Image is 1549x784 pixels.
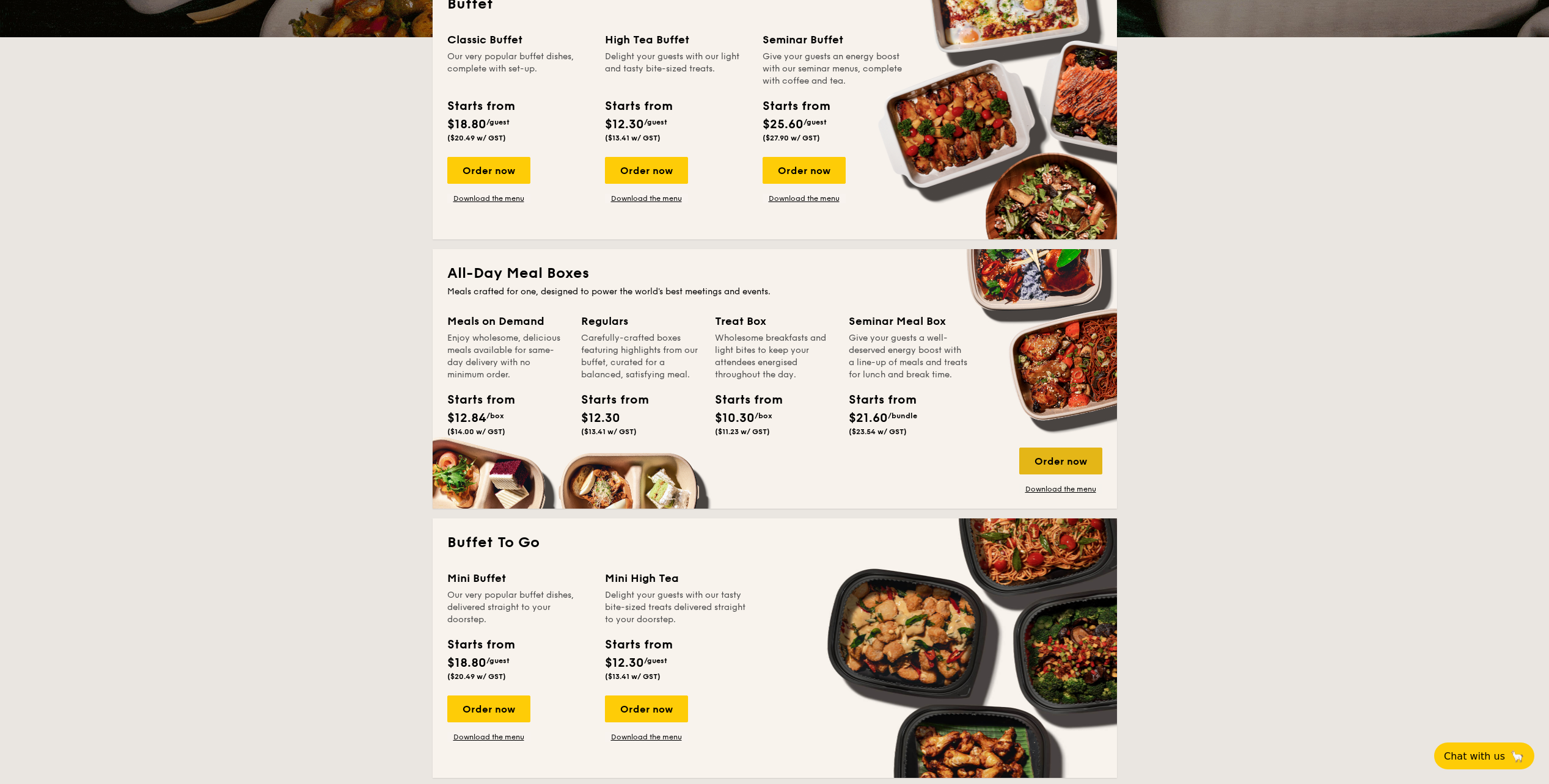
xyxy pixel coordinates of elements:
[849,332,968,381] div: Give your guests a well-deserved energy boost with a line-up of meals and treats for lunch and br...
[849,313,968,330] div: Seminar Meal Box
[486,656,510,665] span: /guest
[1019,484,1102,494] a: Download the menu
[849,391,904,409] div: Starts from
[447,570,590,587] div: Mini Buffet
[1434,742,1534,769] button: Chat with us🦙
[447,589,590,626] div: Our very popular buffet dishes, delivered straight to your doorstep.
[644,118,667,126] span: /guest
[605,570,748,587] div: Mini High Tea
[804,118,827,126] span: /guest
[447,134,506,142] span: ($20.49 w/ GST)
[605,194,688,203] a: Download the menu
[447,332,566,381] div: Enjoy wholesome, delicious meals available for same-day delivery with no minimum order.
[447,31,590,48] div: Classic Buffet
[763,194,846,203] a: Download the menu
[447,411,486,426] span: $12.84
[605,157,688,184] div: Order now
[581,427,637,436] span: ($13.41 w/ GST)
[447,286,1102,298] div: Meals crafted for one, designed to power the world's best meetings and events.
[763,117,804,132] span: $25.60
[715,427,770,436] span: ($11.23 w/ GST)
[849,411,888,426] span: $21.60
[447,97,514,115] div: Starts from
[447,533,1102,553] h2: Buffet To Go
[605,672,661,681] span: ($13.41 w/ GST)
[605,656,644,670] span: $12.30
[447,51,590,87] div: Our very popular buffet dishes, complete with set-up.
[447,264,1102,283] h2: All-Day Meal Boxes
[447,656,486,670] span: $18.80
[447,427,505,436] span: ($14.00 w/ GST)
[605,589,748,626] div: Delight your guests with our tasty bite-sized treats delivered straight to your doorstep.
[605,97,672,115] div: Starts from
[715,411,755,426] span: $10.30
[763,51,906,87] div: Give your guests an energy boost with our seminar menus, complete with coffee and tea.
[581,411,620,426] span: $12.30
[581,313,700,330] div: Regulars
[605,732,688,742] a: Download the menu
[447,732,530,742] a: Download the menu
[447,157,530,184] div: Order now
[581,391,636,409] div: Starts from
[581,332,700,381] div: Carefully-crafted boxes featuring highlights from our buffet, curated for a balanced, satisfying ...
[763,157,846,184] div: Order now
[447,695,530,722] div: Order now
[849,427,907,436] span: ($23.54 w/ GST)
[447,313,566,330] div: Meals on Demand
[715,391,770,409] div: Starts from
[755,412,772,420] span: /box
[447,391,502,409] div: Starts from
[763,97,829,115] div: Starts from
[486,412,504,420] span: /box
[605,31,748,48] div: High Tea Buffet
[605,695,688,722] div: Order now
[644,656,667,665] span: /guest
[763,134,820,142] span: ($27.90 w/ GST)
[447,636,514,654] div: Starts from
[605,51,748,87] div: Delight your guests with our light and tasty bite-sized treats.
[447,672,506,681] span: ($20.49 w/ GST)
[888,412,917,420] span: /bundle
[763,31,906,48] div: Seminar Buffet
[605,636,672,654] div: Starts from
[1444,750,1505,762] span: Chat with us
[447,194,530,203] a: Download the menu
[605,134,661,142] span: ($13.41 w/ GST)
[715,313,834,330] div: Treat Box
[1510,749,1525,763] span: 🦙
[1019,448,1102,474] div: Order now
[447,117,486,132] span: $18.80
[605,117,644,132] span: $12.30
[715,332,834,381] div: Wholesome breakfasts and light bites to keep your attendees energised throughout the day.
[486,118,510,126] span: /guest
